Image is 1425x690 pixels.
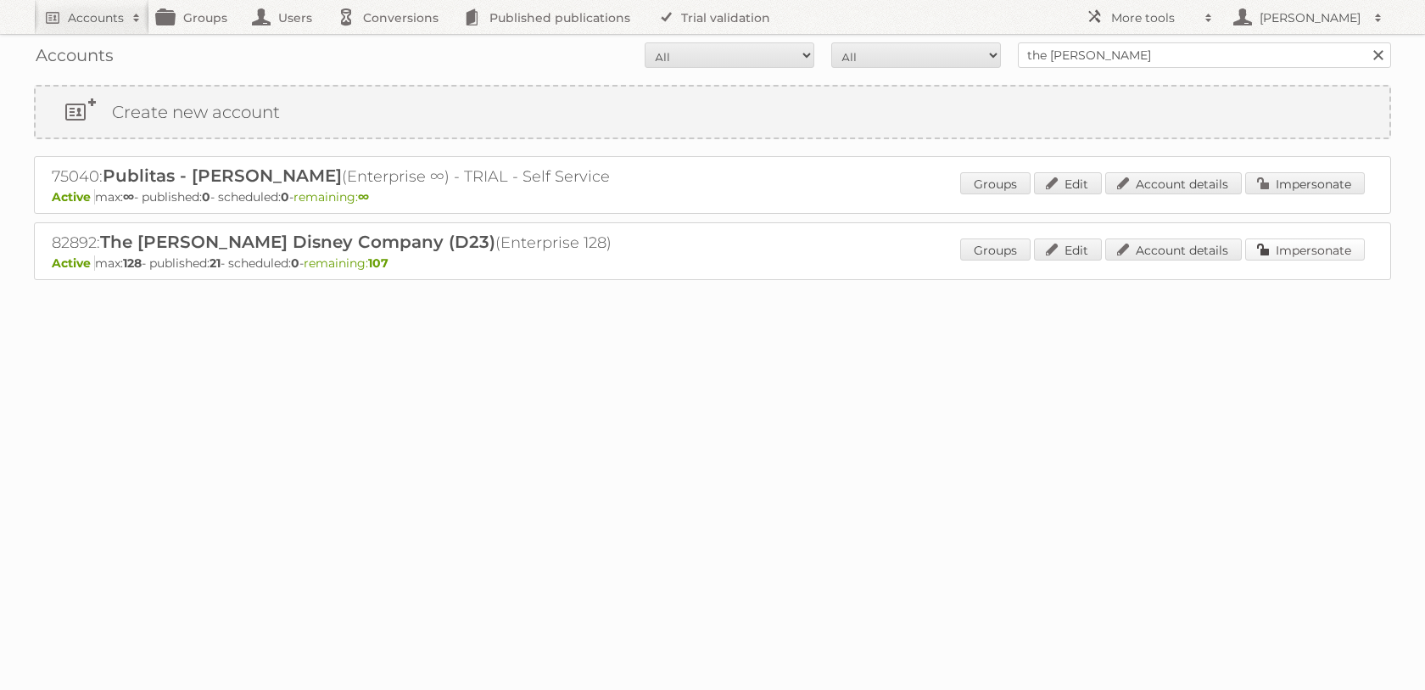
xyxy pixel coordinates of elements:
[291,255,299,271] strong: 0
[1255,9,1366,26] h2: [PERSON_NAME]
[52,255,1373,271] p: max: - published: - scheduled: -
[210,255,221,271] strong: 21
[52,232,645,254] h2: 82892: (Enterprise 128)
[1245,238,1365,261] a: Impersonate
[293,189,369,205] span: remaining:
[202,189,210,205] strong: 0
[358,189,369,205] strong: ∞
[52,189,1373,205] p: max: - published: - scheduled: -
[368,255,388,271] strong: 107
[304,255,388,271] span: remaining:
[68,9,124,26] h2: Accounts
[960,238,1031,261] a: Groups
[52,165,645,188] h2: 75040: (Enterprise ∞) - TRIAL - Self Service
[1034,172,1102,194] a: Edit
[100,232,495,252] span: The [PERSON_NAME] Disney Company (D23)
[1105,238,1242,261] a: Account details
[52,189,95,205] span: Active
[960,172,1031,194] a: Groups
[1034,238,1102,261] a: Edit
[52,255,95,271] span: Active
[281,189,289,205] strong: 0
[1105,172,1242,194] a: Account details
[1245,172,1365,194] a: Impersonate
[123,255,142,271] strong: 128
[103,165,342,186] span: Publitas - [PERSON_NAME]
[36,87,1389,137] a: Create new account
[123,189,134,205] strong: ∞
[1111,9,1196,26] h2: More tools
